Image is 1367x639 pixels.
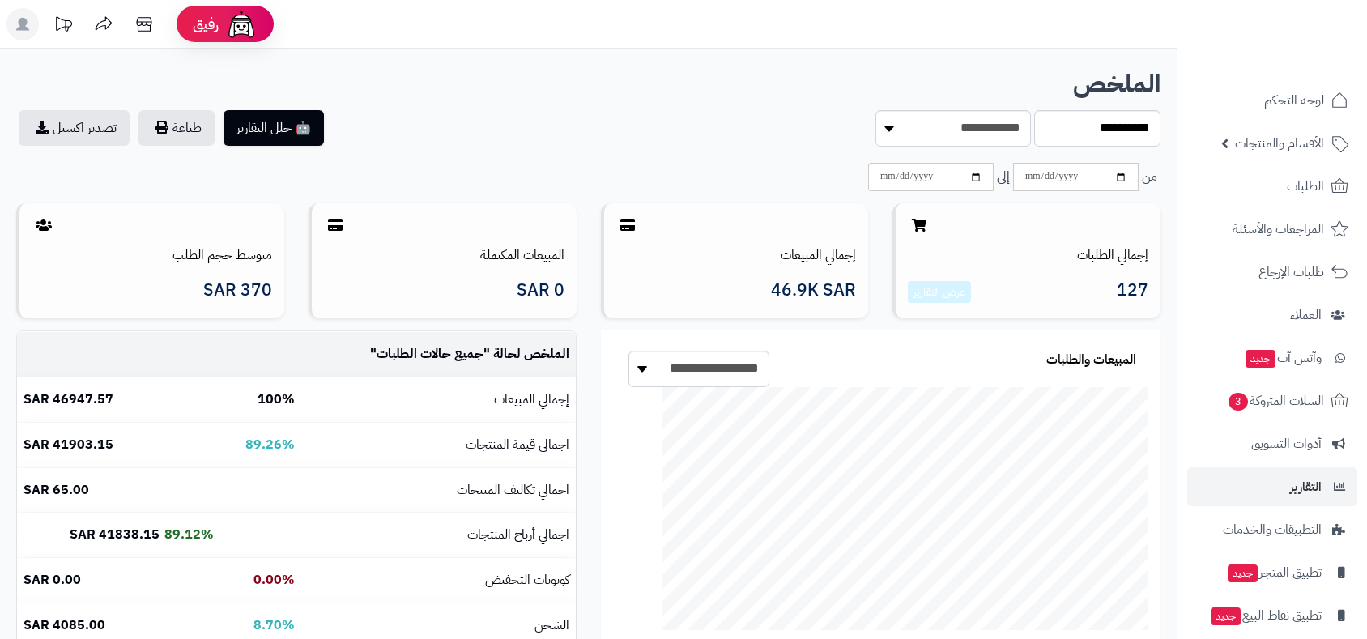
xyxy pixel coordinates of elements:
[1187,253,1357,292] a: طلبات الإرجاع
[70,525,160,544] b: 41838.15 SAR
[997,168,1010,186] span: إلى
[517,281,564,300] span: 0 SAR
[253,570,295,590] b: 0.00%
[480,245,564,265] a: المبيعات المكتملة
[301,468,576,513] td: اجمالي تكاليف المنتجات
[913,283,965,300] a: عرض التقارير
[1187,296,1357,334] a: العملاء
[1187,339,1357,377] a: وآتس آبجديد
[225,8,258,40] img: ai-face.png
[1246,350,1275,368] span: جديد
[1223,518,1322,541] span: التطبيقات والخدمات
[43,8,83,45] a: تحديثات المنصة
[1228,564,1258,582] span: جديد
[23,616,105,635] b: 4085.00 SAR
[1187,596,1357,635] a: تطبيق نقاط البيعجديد
[1187,81,1357,120] a: لوحة التحكم
[1287,175,1324,198] span: الطلبات
[301,558,576,603] td: كوبونات التخفيض
[245,435,295,454] b: 89.26%
[1187,167,1357,206] a: الطلبات
[301,377,576,422] td: إجمالي المبيعات
[1187,510,1357,549] a: التطبيقات والخدمات
[1251,432,1322,455] span: أدوات التسويق
[1244,347,1322,369] span: وآتس آب
[1233,218,1324,241] span: المراجعات والأسئلة
[771,281,856,300] span: 46.9K SAR
[193,15,219,34] span: رفيق
[781,245,856,265] a: إجمالي المبيعات
[1187,424,1357,463] a: أدوات التسويق
[23,480,89,500] b: 65.00 SAR
[377,344,483,364] span: جميع حالات الطلبات
[1187,381,1357,420] a: السلات المتروكة3
[1073,65,1160,103] b: الملخص
[203,281,272,300] span: 370 SAR
[1077,245,1148,265] a: إجمالي الطلبات
[1264,89,1324,112] span: لوحة التحكم
[23,570,81,590] b: 0.00 SAR
[138,110,215,146] button: طباعة
[1187,467,1357,506] a: التقارير
[301,332,576,377] td: الملخص لحالة " "
[172,245,272,265] a: متوسط حجم الطلب
[1229,393,1248,411] span: 3
[1187,553,1357,592] a: تطبيق المتجرجديد
[258,390,295,409] b: 100%
[1258,261,1324,283] span: طلبات الإرجاع
[1117,281,1148,304] span: 127
[1142,168,1157,186] span: من
[1227,390,1324,412] span: السلات المتروكة
[1209,604,1322,627] span: تطبيق نقاط البيع
[1257,12,1352,46] img: logo-2.png
[1211,607,1241,625] span: جديد
[19,110,130,146] a: تصدير اكسيل
[224,110,324,146] button: 🤖 حلل التقارير
[23,390,113,409] b: 46947.57 SAR
[23,435,113,454] b: 41903.15 SAR
[1226,561,1322,584] span: تطبيق المتجر
[17,513,220,557] td: -
[1290,475,1322,498] span: التقارير
[1235,132,1324,155] span: الأقسام والمنتجات
[1187,210,1357,249] a: المراجعات والأسئلة
[301,513,576,557] td: اجمالي أرباح المنتجات
[253,616,295,635] b: 8.70%
[301,423,576,467] td: اجمالي قيمة المنتجات
[1290,304,1322,326] span: العملاء
[164,525,214,544] b: 89.12%
[1046,353,1136,368] h3: المبيعات والطلبات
